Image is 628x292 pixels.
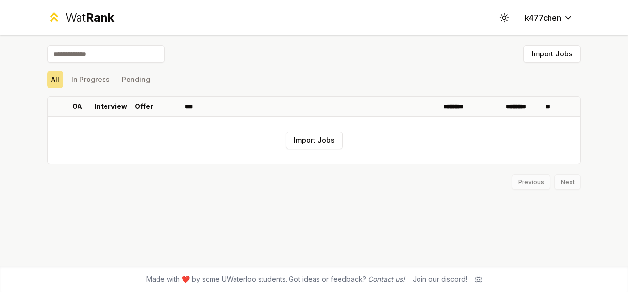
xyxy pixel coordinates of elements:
button: k477chen [517,9,581,27]
span: Made with ❤️ by some UWaterloo students. Got ideas or feedback? [146,274,405,284]
button: All [47,71,63,88]
div: Join our discord! [413,274,467,284]
button: Import Jobs [523,45,581,63]
p: Offer [135,102,153,111]
div: Wat [65,10,114,26]
span: k477chen [525,12,561,24]
button: In Progress [67,71,114,88]
button: Pending [118,71,154,88]
span: Rank [86,10,114,25]
button: Import Jobs [286,132,343,149]
p: OA [72,102,82,111]
a: Contact us! [368,275,405,283]
p: Interview [94,102,127,111]
a: WatRank [47,10,114,26]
